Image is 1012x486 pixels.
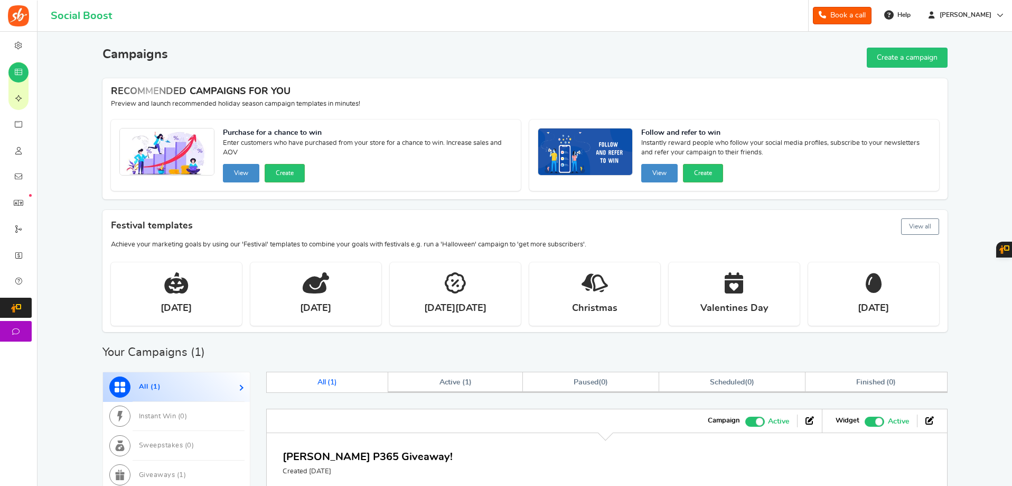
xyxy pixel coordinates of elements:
span: ( ) [710,379,754,386]
h2: Campaigns [102,48,168,61]
span: Giveaways ( ) [139,472,186,479]
span: Enter customers who have purchased from your store for a chance to win. Increase sales and AOV [223,139,512,160]
img: Recommended Campaigns [120,129,214,176]
h2: Your Campaigns ( ) [102,347,205,357]
span: ( ) [574,379,608,386]
span: Finished ( ) [856,379,896,386]
span: Help [895,11,911,20]
p: Achieve your marketing goals by using our 'Festival' templates to combine your goals with festiva... [111,240,939,250]
img: Social Boost [8,5,29,26]
a: Book a call [813,7,872,24]
span: Active ( ) [439,379,472,386]
a: Create a campaign [867,48,948,68]
button: View [641,164,678,182]
p: Created [DATE] [283,467,453,476]
strong: [DATE] [161,302,192,315]
a: [PERSON_NAME] P365 Giveaway! [283,452,453,462]
span: 0 [747,379,752,386]
strong: Purchase for a chance to win [223,128,512,139]
p: Preview and launch recommended holiday season campaign templates in minutes! [111,99,939,109]
span: 0 [601,379,605,386]
span: 1 [465,379,469,386]
h4: RECOMMENDED CAMPAIGNS FOR YOU [111,87,939,97]
strong: Follow and refer to win [641,128,931,139]
span: 0 [187,442,192,449]
strong: [DATE] [858,302,889,315]
span: Active [888,416,909,427]
span: 1 [330,379,334,386]
span: Active [768,416,789,427]
button: Create [265,164,305,182]
strong: [DATE][DATE] [424,302,486,315]
button: Create [683,164,723,182]
span: 1 [153,383,158,390]
h1: Social Boost [51,10,112,22]
span: [PERSON_NAME] [935,11,996,20]
strong: Widget [836,416,859,426]
span: 1 [194,346,201,358]
span: Scheduled [710,379,745,386]
strong: [DATE] [300,302,331,315]
strong: Campaign [708,416,740,426]
span: 0 [180,413,185,420]
span: Instantly reward people who follow your social media profiles, subscribe to your newsletters and ... [641,139,931,160]
span: 0 [889,379,893,386]
li: Widget activated [828,415,917,427]
h4: Festival templates [111,216,939,237]
span: Paused [574,379,598,386]
strong: Valentines Day [700,302,768,315]
a: Help [880,6,916,23]
em: New [29,194,32,197]
span: All ( ) [317,379,338,386]
span: Instant Win ( ) [139,413,188,420]
img: Recommended Campaigns [538,129,632,176]
strong: Christmas [572,302,617,315]
button: View all [901,218,939,235]
span: 1 [179,472,184,479]
span: Sweepstakes ( ) [139,442,194,449]
button: View [223,164,259,182]
span: All ( ) [139,383,161,390]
